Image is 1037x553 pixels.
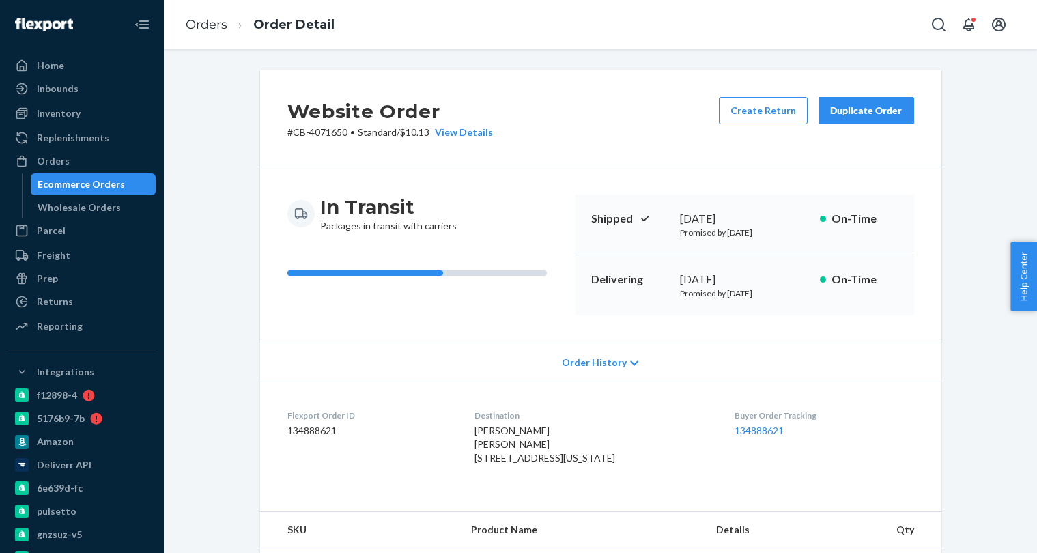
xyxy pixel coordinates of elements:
[8,55,156,76] a: Home
[31,173,156,195] a: Ecommerce Orders
[955,11,982,38] button: Open notifications
[474,410,713,421] dt: Destination
[8,127,156,149] a: Replenishments
[37,528,82,541] div: gnzsuz-v5
[287,97,493,126] h2: Website Order
[8,291,156,313] a: Returns
[37,131,109,145] div: Replenishments
[38,178,125,191] div: Ecommerce Orders
[8,78,156,100] a: Inbounds
[8,431,156,453] a: Amazon
[37,458,91,472] div: Deliverr API
[591,211,669,227] p: Shipped
[474,425,615,464] span: [PERSON_NAME] [PERSON_NAME] [STREET_ADDRESS][US_STATE]
[31,197,156,218] a: Wholesale Orders
[186,17,227,32] a: Orders
[680,272,809,287] div: [DATE]
[358,126,397,138] span: Standard
[37,295,73,309] div: Returns
[37,412,85,425] div: 5176b9-7b
[680,227,809,238] p: Promised by [DATE]
[429,126,493,139] button: View Details
[37,224,66,238] div: Parcel
[591,272,669,287] p: Delivering
[562,356,627,369] span: Order History
[832,211,898,227] p: On-Time
[128,11,156,38] button: Close Navigation
[320,195,457,233] div: Packages in transit with carriers
[37,435,74,449] div: Amazon
[253,17,335,32] a: Order Detail
[37,272,58,285] div: Prep
[37,505,76,518] div: pulsetto
[37,107,81,120] div: Inventory
[38,201,121,214] div: Wholesale Orders
[855,512,941,548] th: Qty
[832,272,898,287] p: On-Time
[680,287,809,299] p: Promised by [DATE]
[8,384,156,406] a: f12898-4
[8,150,156,172] a: Orders
[8,454,156,476] a: Deliverr API
[287,424,453,438] dd: 134888621
[37,481,83,495] div: 6e639d-fc
[287,410,453,421] dt: Flexport Order ID
[260,512,461,548] th: SKU
[705,512,855,548] th: Details
[37,82,79,96] div: Inbounds
[1010,242,1037,311] button: Help Center
[350,126,355,138] span: •
[37,154,70,168] div: Orders
[985,11,1012,38] button: Open account menu
[680,211,809,227] div: [DATE]
[735,425,784,436] a: 134888621
[719,97,808,124] button: Create Return
[8,477,156,499] a: 6e639d-fc
[830,104,903,117] div: Duplicate Order
[8,524,156,545] a: gnzsuz-v5
[8,500,156,522] a: pulsetto
[925,11,952,38] button: Open Search Box
[8,408,156,429] a: 5176b9-7b
[735,410,914,421] dt: Buyer Order Tracking
[8,361,156,383] button: Integrations
[37,365,94,379] div: Integrations
[8,244,156,266] a: Freight
[320,195,457,219] h3: In Transit
[37,59,64,72] div: Home
[15,18,73,31] img: Flexport logo
[175,5,345,45] ol: breadcrumbs
[37,388,77,402] div: f12898-4
[819,97,914,124] button: Duplicate Order
[8,220,156,242] a: Parcel
[8,102,156,124] a: Inventory
[287,126,493,139] p: # CB-4071650 / $10.13
[8,268,156,289] a: Prep
[460,512,705,548] th: Product Name
[37,249,70,262] div: Freight
[37,320,83,333] div: Reporting
[8,315,156,337] a: Reporting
